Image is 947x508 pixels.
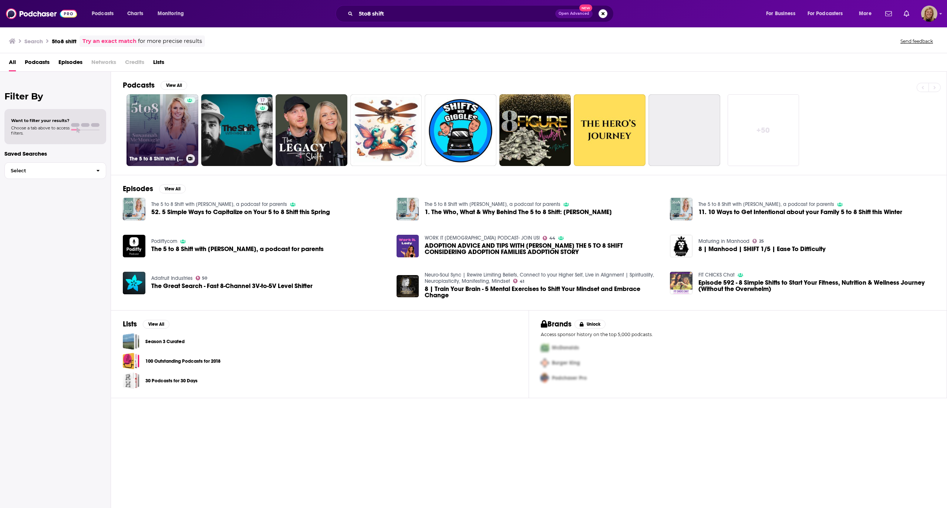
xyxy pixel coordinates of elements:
a: 100 Outstanding Podcasts for 2018 [123,353,139,369]
a: 30 Podcasts for 30 Days [145,377,198,385]
span: 41 [520,280,524,283]
button: open menu [87,8,123,20]
span: Season 3 Curated [123,333,139,350]
img: Episode 592 - 8 Simple Shifts to Start Your Fitness, Nutrition & Wellness Journey (Without the Ov... [670,272,692,294]
button: Select [4,162,106,179]
img: The Great Search - Fast 8-Channel 3V-to-5V Level Shifter [123,272,145,294]
a: 25 [752,239,764,243]
button: Unlock [574,320,606,329]
span: Open Advanced [559,12,589,16]
a: Season 3 Curated [145,338,185,346]
span: For Business [766,9,795,19]
h2: Brands [541,319,572,329]
span: Burger King [552,360,580,366]
span: Podchaser Pro [552,375,587,381]
a: The 5 to 8 Shift with Susannah McMonagle, a podcast for parents [123,235,145,257]
a: Show notifications dropdown [901,7,912,20]
span: McDonalds [552,345,579,351]
span: Select [5,168,90,173]
span: 44 [549,237,555,240]
span: 25 [759,240,764,243]
a: ListsView All [123,319,169,329]
img: 52. 5 Simple Ways to Capitalize on Your 5 to 8 Shift this Spring [123,198,145,220]
a: Episodes [58,56,82,71]
a: 17 [201,94,273,166]
a: FIT CHICKS Chat [698,272,735,278]
button: open menu [152,8,193,20]
a: The 5 to 8 Shift with [PERSON_NAME], a podcast for parents [127,94,198,166]
div: Search podcasts, credits, & more... [343,5,621,22]
a: 17 [257,97,268,103]
span: 17 [260,97,265,104]
span: Credits [125,56,144,71]
button: Show profile menu [921,6,937,22]
img: 8 | Train Your Brain - 5 Mental Exercises to Shift Your Mindset and Embrace Change [397,275,419,298]
a: The 5 to 8 Shift with Susannah McMonagle, a podcast for parents [425,201,560,207]
img: ADOPTION ADVICE AND TIPS WITH SUSANNAH MCMONAGLE THE 5 TO 8 SHIFT CONSIDERING ADOPTION FAMILIES A... [397,235,419,257]
p: Saved Searches [4,150,106,157]
h2: Lists [123,319,137,329]
span: Charts [127,9,143,19]
a: 50 [196,276,208,280]
span: Lists [153,56,164,71]
button: Open AdvancedNew [555,9,593,18]
a: Show notifications dropdown [882,7,895,20]
img: Second Pro Logo [538,355,552,370]
span: 11. 10 Ways to Get Intentional about your Family 5 to 8 Shift this Winter [698,209,902,215]
a: The 5 to 8 Shift with Susannah McMonagle, a podcast for parents [151,201,287,207]
button: View All [159,184,186,193]
a: Charts [122,8,148,20]
span: 50 [202,277,207,280]
span: Monitoring [158,9,184,19]
a: 11. 10 Ways to Get Intentional about your Family 5 to 8 Shift this Winter [670,198,692,220]
img: 8 | Manhood | SHIFT 1/5 | Ease To Difficulty [670,235,692,257]
h3: Search [24,38,43,45]
a: 100 Outstanding Podcasts for 2018 [145,357,220,365]
span: Networks [91,56,116,71]
h2: Podcasts [123,81,155,90]
span: Choose a tab above to access filters. [11,125,70,136]
a: The 5 to 8 Shift with Susannah McMonagle, a podcast for parents [151,246,324,252]
button: open menu [803,8,854,20]
a: 30 Podcasts for 30 Days [123,372,139,389]
p: Access sponsor history on the top 5,000 podcasts. [541,332,935,337]
button: open menu [761,8,805,20]
span: All [9,56,16,71]
a: 52. 5 Simple Ways to Capitalize on Your 5 to 8 Shift this Spring [151,209,330,215]
a: 8 | Train Your Brain - 5 Mental Exercises to Shift Your Mindset and Embrace Change [425,286,661,298]
a: ADOPTION ADVICE AND TIPS WITH SUSANNAH MCMONAGLE THE 5 TO 8 SHIFT CONSIDERING ADOPTION FAMILIES A... [425,243,661,255]
a: WORK IT LADY PODCAST- JOIN US! [425,235,540,241]
span: For Podcasters [808,9,843,19]
img: First Pro Logo [538,340,552,355]
span: Podcasts [92,9,114,19]
a: 1. The Who, What & Why Behind The 5 to 8 Shift: Susannah McMonagle [425,209,612,215]
h3: 5to8 shift [52,38,77,45]
span: Want to filter your results? [11,118,70,123]
a: PodcastsView All [123,81,187,90]
a: 8 | Manhood | SHIFT 1/5 | Ease To Difficulty [698,246,826,252]
span: The 5 to 8 Shift with [PERSON_NAME], a podcast for parents [151,246,324,252]
a: The 5 to 8 Shift with Susannah McMonagle, a podcast for parents [698,201,834,207]
a: Neuro-Soul Sync | Rewire Limiting Beliefs, Connect to your Higher Self, Live in Alignment | Spiri... [425,272,654,284]
h3: The 5 to 8 Shift with [PERSON_NAME], a podcast for parents [129,156,183,162]
span: ADOPTION ADVICE AND TIPS WITH [PERSON_NAME] THE 5 TO 8 SHIFT CONSIDERING ADOPTION FAMILIES ADOPTI... [425,243,661,255]
span: Podcasts [25,56,50,71]
img: User Profile [921,6,937,22]
h2: Episodes [123,184,153,193]
a: Episode 592 - 8 Simple Shifts to Start Your Fitness, Nutrition & Wellness Journey (Without the Ov... [698,280,935,292]
input: Search podcasts, credits, & more... [356,8,555,20]
button: Send feedback [898,38,935,44]
img: Podchaser - Follow, Share and Rate Podcasts [6,7,77,21]
a: 44 [543,236,555,240]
